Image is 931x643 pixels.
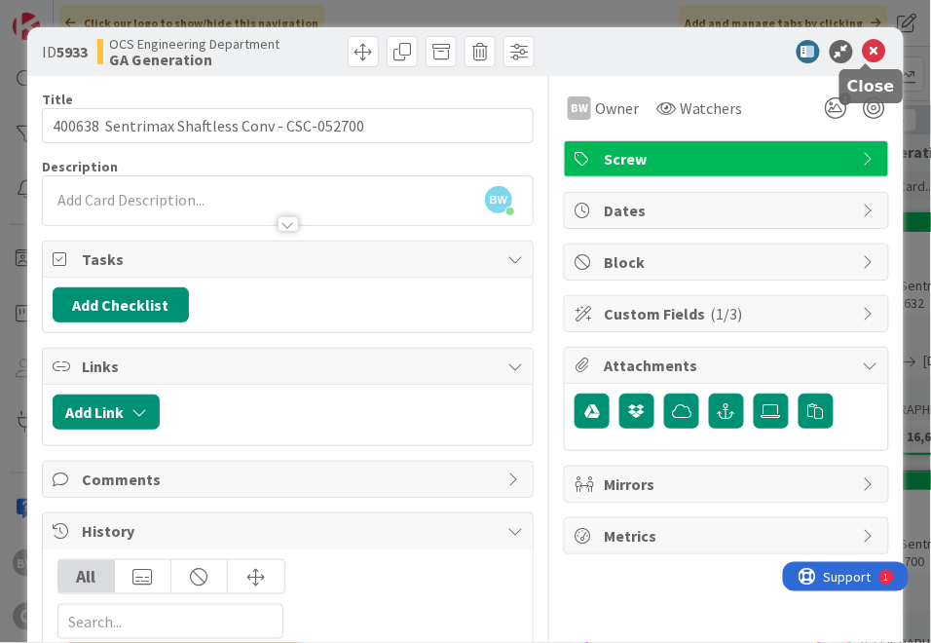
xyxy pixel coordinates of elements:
[41,3,89,26] span: Support
[82,247,498,271] span: Tasks
[604,354,853,377] span: Attachments
[604,302,853,325] span: Custom Fields
[57,604,283,639] input: Search...
[42,108,534,143] input: type card name here...
[604,199,853,222] span: Dates
[109,52,279,67] b: GA Generation
[604,473,853,496] span: Mirrors
[82,355,498,378] span: Links
[58,560,115,593] div: All
[82,519,498,543] span: History
[485,186,512,213] span: BW
[42,40,88,63] span: ID
[604,147,853,170] span: Screw
[56,42,88,61] b: 5933
[42,158,118,175] span: Description
[109,36,279,52] span: OCS Engineering Department
[82,468,498,491] span: Comments
[42,91,73,108] label: Title
[711,304,743,323] span: ( 1/3 )
[53,287,189,322] button: Add Checklist
[680,96,743,120] span: Watchers
[53,395,160,430] button: Add Link
[101,8,106,23] div: 1
[568,96,591,120] div: BW
[595,96,639,120] span: Owner
[847,77,895,95] h5: Close
[604,524,853,548] span: Metrics
[604,250,853,274] span: Block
